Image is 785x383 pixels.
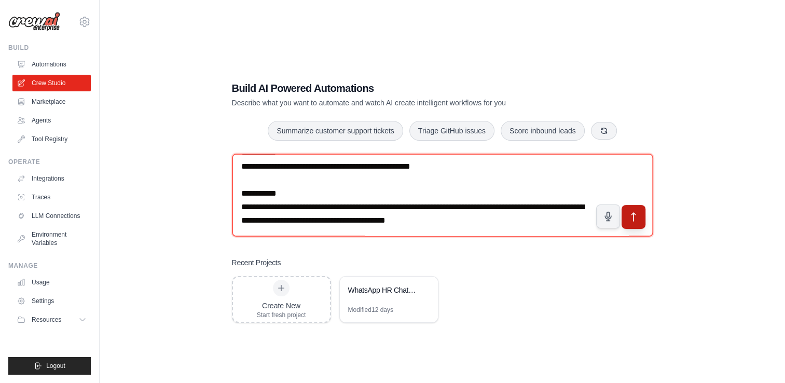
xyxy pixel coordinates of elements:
[409,121,494,141] button: Triage GitHub issues
[12,112,91,129] a: Agents
[348,285,419,295] div: WhatsApp HR Chatbot Assistant
[12,226,91,251] a: Environment Variables
[8,12,60,32] img: Logo
[12,75,91,91] a: Crew Studio
[12,208,91,224] a: LLM Connections
[12,131,91,147] a: Tool Registry
[12,189,91,206] a: Traces
[257,300,306,311] div: Create New
[46,362,65,370] span: Logout
[232,257,281,268] h3: Recent Projects
[32,316,61,324] span: Resources
[12,293,91,309] a: Settings
[733,333,785,383] iframe: Chat Widget
[12,170,91,187] a: Integrations
[596,204,620,228] button: Click to speak your automation idea
[8,357,91,375] button: Logout
[348,306,393,314] div: Modified 12 days
[12,56,91,73] a: Automations
[8,44,91,52] div: Build
[501,121,585,141] button: Score inbound leads
[232,98,581,108] p: Describe what you want to automate and watch AI create intelligent workflows for you
[12,274,91,291] a: Usage
[8,158,91,166] div: Operate
[12,93,91,110] a: Marketplace
[12,311,91,328] button: Resources
[232,81,581,95] h1: Build AI Powered Automations
[8,262,91,270] div: Manage
[268,121,403,141] button: Summarize customer support tickets
[257,311,306,319] div: Start fresh project
[591,122,617,140] button: Get new suggestions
